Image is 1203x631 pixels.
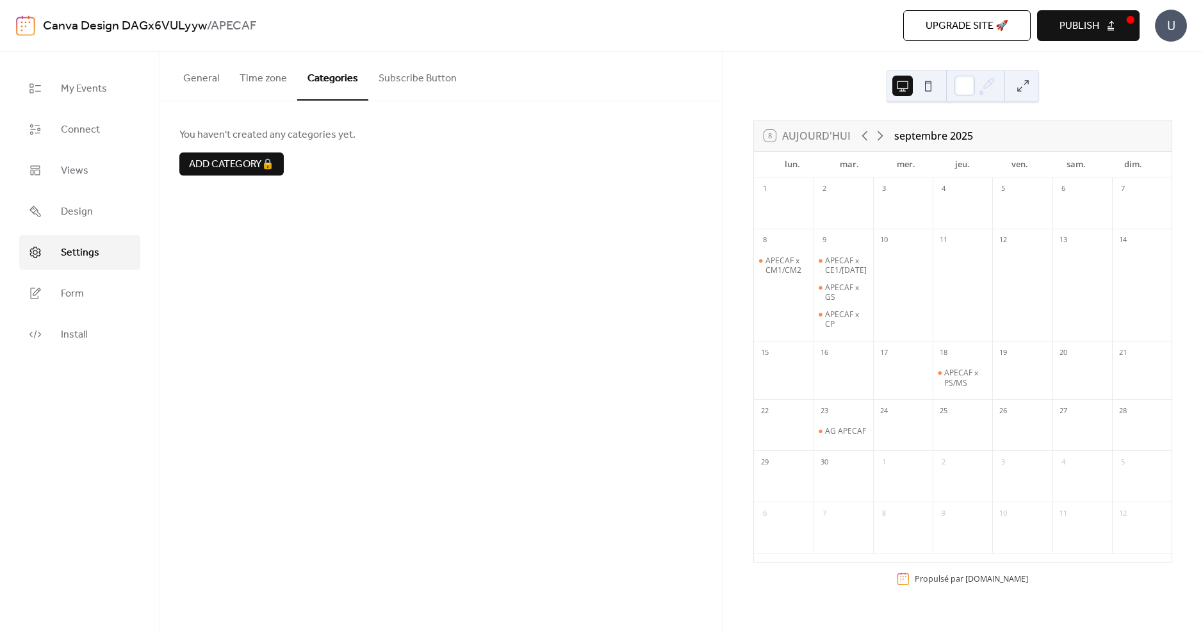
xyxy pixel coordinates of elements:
[207,14,211,38] b: /
[758,404,772,418] div: 22
[1116,455,1130,469] div: 5
[877,233,891,247] div: 10
[944,368,987,388] div: APECAF x PS/MS
[814,283,873,302] div: APECAF x GS
[937,345,951,359] div: 18
[996,455,1010,469] div: 3
[1056,506,1070,520] div: 11
[179,127,703,143] span: You haven't created any categories yet.
[996,404,1010,418] div: 26
[965,573,1028,584] a: [DOMAIN_NAME]
[878,152,935,177] div: mer.
[1048,152,1105,177] div: sam.
[61,122,100,138] span: Connect
[817,233,831,247] div: 9
[814,256,873,275] div: APECAF x CE1/CE2
[758,506,772,520] div: 6
[877,455,891,469] div: 1
[61,81,107,97] span: My Events
[61,286,84,302] span: Form
[817,345,831,359] div: 16
[996,233,1010,247] div: 12
[825,256,868,275] div: APECAF x CE1/[DATE]
[1060,19,1099,34] span: Publish
[758,233,772,247] div: 8
[368,52,467,99] button: Subscribe Button
[61,204,93,220] span: Design
[996,182,1010,196] div: 5
[19,317,140,352] a: Install
[1056,404,1070,418] div: 27
[1155,10,1187,42] div: U
[814,309,873,329] div: APECAF x CP
[926,19,1008,34] span: Upgrade site 🚀
[297,52,368,101] button: Categories
[754,256,814,275] div: APECAF x CM1/CM2
[915,573,1028,584] div: Propulsé par
[996,345,1010,359] div: 19
[817,506,831,520] div: 7
[1116,345,1130,359] div: 21
[1116,506,1130,520] div: 12
[765,256,808,275] div: APECAF x CM1/CM2
[933,368,992,388] div: APECAF x PS/MS
[758,345,772,359] div: 15
[991,152,1048,177] div: ven.
[211,14,257,38] b: APECAF
[996,506,1010,520] div: 10
[1056,455,1070,469] div: 4
[937,404,951,418] div: 25
[877,404,891,418] div: 24
[817,404,831,418] div: 23
[1116,182,1130,196] div: 7
[19,112,140,147] a: Connect
[817,455,831,469] div: 30
[903,10,1031,41] button: Upgrade site 🚀
[937,182,951,196] div: 4
[758,455,772,469] div: 29
[19,194,140,229] a: Design
[814,426,873,436] div: AG APECAF
[229,52,297,99] button: Time zone
[19,235,140,270] a: Settings
[43,14,207,38] a: Canva Design DAGx6VULyyw
[877,345,891,359] div: 17
[821,152,878,177] div: mar.
[937,233,951,247] div: 11
[825,309,868,329] div: APECAF x CP
[758,182,772,196] div: 1
[935,152,992,177] div: jeu.
[1104,152,1161,177] div: dim.
[764,152,821,177] div: lun.
[877,506,891,520] div: 8
[61,163,88,179] span: Views
[19,153,140,188] a: Views
[937,506,951,520] div: 9
[937,455,951,469] div: 2
[173,52,229,99] button: General
[894,128,973,143] div: septembre 2025
[16,15,35,36] img: logo
[1056,182,1070,196] div: 6
[19,71,140,106] a: My Events
[61,245,99,261] span: Settings
[825,283,868,302] div: APECAF x GS
[61,327,87,343] span: Install
[817,182,831,196] div: 2
[877,182,891,196] div: 3
[1116,233,1130,247] div: 14
[1056,233,1070,247] div: 13
[19,276,140,311] a: Form
[1116,404,1130,418] div: 28
[1056,345,1070,359] div: 20
[1037,10,1140,41] button: Publish
[825,426,866,436] div: AG APECAF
